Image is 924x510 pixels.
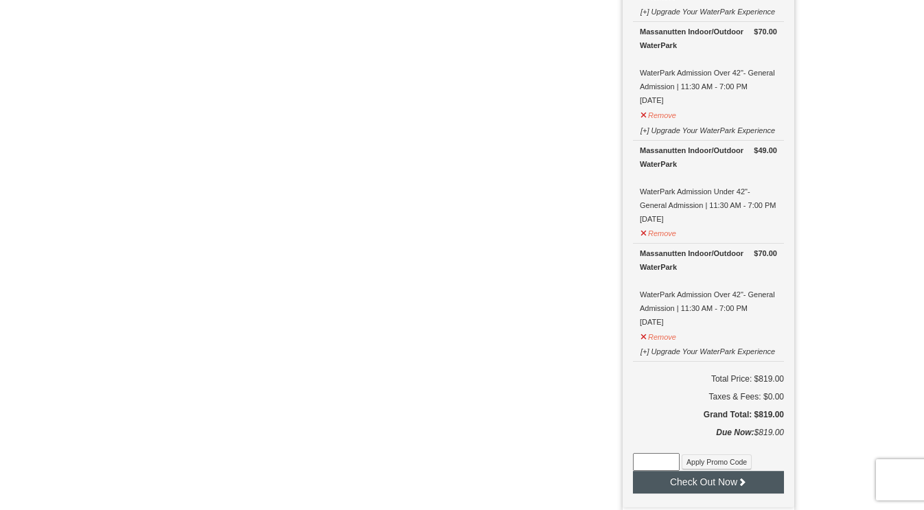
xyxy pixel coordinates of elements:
div: WaterPark Admission Under 42"- General Admission | 11:30 AM - 7:00 PM [DATE] [640,143,777,226]
button: [+] Upgrade Your WaterPark Experience [640,120,776,137]
strong: $70.00 [754,246,777,260]
div: Taxes & Fees: $0.00 [633,390,784,404]
h5: Grand Total: $819.00 [633,408,784,421]
div: $819.00 [633,426,784,453]
strong: $70.00 [754,25,777,38]
h6: Total Price: $819.00 [633,372,784,386]
button: Remove [640,223,677,240]
strong: $49.00 [754,143,777,157]
div: Massanutten Indoor/Outdoor WaterPark [640,143,777,171]
button: Remove [640,105,677,122]
div: Massanutten Indoor/Outdoor WaterPark [640,25,777,52]
button: [+] Upgrade Your WaterPark Experience [640,341,776,358]
div: WaterPark Admission Over 42"- General Admission | 11:30 AM - 7:00 PM [DATE] [640,246,777,329]
button: [+] Upgrade Your WaterPark Experience [640,1,776,19]
button: Check Out Now [633,471,784,493]
button: Apply Promo Code [682,454,752,470]
strong: Due Now: [716,428,754,437]
button: Remove [640,327,677,344]
div: Massanutten Indoor/Outdoor WaterPark [640,246,777,274]
div: WaterPark Admission Over 42"- General Admission | 11:30 AM - 7:00 PM [DATE] [640,25,777,107]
